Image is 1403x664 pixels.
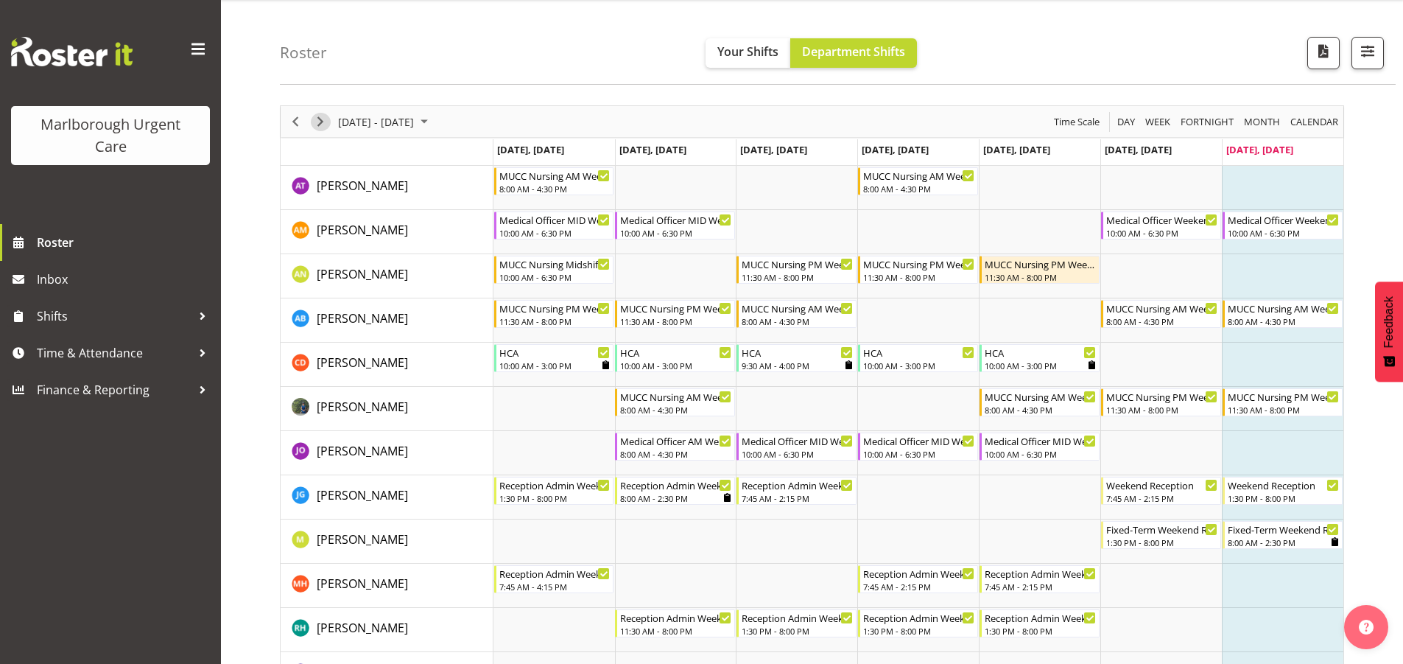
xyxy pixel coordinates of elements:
[863,625,974,637] div: 1:30 PM - 8:00 PM
[620,345,731,360] div: HCA
[1052,113,1103,131] button: Time Scale
[1223,521,1343,549] div: Margie Vuto"s event - Fixed-Term Weekend Reception Begin From Sunday, September 7, 2025 at 8:00:0...
[742,256,853,271] div: MUCC Nursing PM Weekday
[317,486,408,504] a: [PERSON_NAME]
[494,477,614,505] div: Josephine Godinez"s event - Reception Admin Weekday PM Begin From Monday, September 1, 2025 at 1:...
[740,143,807,156] span: [DATE], [DATE]
[858,344,978,372] div: Cordelia Davies"s event - HCA Begin From Thursday, September 4, 2025 at 10:00:00 AM GMT+12:00 End...
[494,300,614,328] div: Andrew Brooks"s event - MUCC Nursing PM Weekday Begin From Monday, September 1, 2025 at 11:30:00 ...
[281,520,493,564] td: Margie Vuto resource
[499,168,611,183] div: MUCC Nursing AM Weekday
[317,442,408,460] a: [PERSON_NAME]
[281,608,493,652] td: Rochelle Harris resource
[736,477,857,505] div: Josephine Godinez"s event - Reception Admin Weekday AM Begin From Wednesday, September 3, 2025 at...
[615,433,735,461] div: Jenny O'Donnell"s event - Medical Officer AM Weekday Begin From Tuesday, September 2, 2025 at 8:0...
[620,315,731,327] div: 11:30 AM - 8:00 PM
[620,301,731,315] div: MUCC Nursing PM Weekday
[615,300,735,328] div: Andrew Brooks"s event - MUCC Nursing PM Weekday Begin From Tuesday, September 2, 2025 at 11:30:00...
[337,113,415,131] span: [DATE] - [DATE]
[1223,300,1343,328] div: Andrew Brooks"s event - MUCC Nursing AM Weekends Begin From Sunday, September 7, 2025 at 8:00:00 ...
[1106,315,1217,327] div: 8:00 AM - 4:30 PM
[863,610,974,625] div: Reception Admin Weekday PM
[499,315,611,327] div: 11:30 AM - 8:00 PM
[37,379,191,401] span: Finance & Reporting
[980,344,1100,372] div: Cordelia Davies"s event - HCA Begin From Friday, September 5, 2025 at 10:00:00 AM GMT+12:00 Ends ...
[317,266,408,282] span: [PERSON_NAME]
[620,389,731,404] div: MUCC Nursing AM Weekday
[317,576,408,592] span: [PERSON_NAME]
[736,344,857,372] div: Cordelia Davies"s event - HCA Begin From Wednesday, September 3, 2025 at 9:30:00 AM GMT+12:00 End...
[1106,404,1217,416] div: 11:30 AM - 8:00 PM
[1228,227,1339,239] div: 10:00 AM - 6:30 PM
[497,143,564,156] span: [DATE], [DATE]
[742,610,853,625] div: Reception Admin Weekday PM
[1101,212,1221,240] div: Alexandra Madigan"s event - Medical Officer Weekends Begin From Saturday, September 6, 2025 at 10...
[985,433,1096,448] div: Medical Officer MID Weekday
[281,210,493,254] td: Alexandra Madigan resource
[1106,478,1217,492] div: Weekend Reception
[281,564,493,608] td: Margret Hall resource
[985,404,1096,416] div: 8:00 AM - 4:30 PM
[863,271,974,283] div: 11:30 AM - 8:00 PM
[1228,301,1339,315] div: MUCC Nursing AM Weekends
[1228,389,1339,404] div: MUCC Nursing PM Weekends
[494,256,614,284] div: Alysia Newman-Woods"s event - MUCC Nursing Midshift Begin From Monday, September 1, 2025 at 10:00...
[317,177,408,195] a: [PERSON_NAME]
[985,360,1096,371] div: 10:00 AM - 3:00 PM
[863,183,974,195] div: 8:00 AM - 4:30 PM
[742,345,853,360] div: HCA
[862,143,929,156] span: [DATE], [DATE]
[317,399,408,415] span: [PERSON_NAME]
[863,345,974,360] div: HCA
[980,256,1100,284] div: Alysia Newman-Woods"s event - MUCC Nursing PM Weekday Begin From Friday, September 5, 2025 at 11:...
[858,256,978,284] div: Alysia Newman-Woods"s event - MUCC Nursing PM Weekday Begin From Thursday, September 4, 2025 at 1...
[280,44,327,61] h4: Roster
[1359,620,1374,635] img: help-xxl-2.png
[1242,113,1281,131] span: Month
[863,360,974,371] div: 10:00 AM - 3:00 PM
[1242,113,1283,131] button: Timeline Month
[1101,477,1221,505] div: Josephine Godinez"s event - Weekend Reception Begin From Saturday, September 6, 2025 at 7:45:00 A...
[858,609,978,637] div: Rochelle Harris"s event - Reception Admin Weekday PM Begin From Thursday, September 4, 2025 at 1:...
[742,625,853,637] div: 1:30 PM - 8:00 PM
[1105,143,1172,156] span: [DATE], [DATE]
[706,38,790,68] button: Your Shifts
[311,113,331,131] button: Next
[1228,478,1339,492] div: Weekend Reception
[1228,404,1339,416] div: 11:30 AM - 8:00 PM
[985,625,1096,637] div: 1:30 PM - 8:00 PM
[499,566,611,581] div: Reception Admin Weekday AM
[281,343,493,387] td: Cordelia Davies resource
[980,388,1100,416] div: Gloria Varghese"s event - MUCC Nursing AM Weekday Begin From Friday, September 5, 2025 at 8:00:00...
[499,256,611,271] div: MUCC Nursing Midshift
[281,166,493,210] td: Agnes Tyson resource
[499,227,611,239] div: 10:00 AM - 6:30 PM
[317,531,408,548] a: [PERSON_NAME]
[615,388,735,416] div: Gloria Varghese"s event - MUCC Nursing AM Weekday Begin From Tuesday, September 2, 2025 at 8:00:0...
[499,301,611,315] div: MUCC Nursing PM Weekday
[1106,227,1217,239] div: 10:00 AM - 6:30 PM
[980,609,1100,637] div: Rochelle Harris"s event - Reception Admin Weekday PM Begin From Friday, September 5, 2025 at 1:30...
[1289,113,1340,131] span: calendar
[1144,113,1172,131] span: Week
[858,433,978,461] div: Jenny O'Donnell"s event - Medical Officer MID Weekday Begin From Thursday, September 4, 2025 at 1...
[494,167,614,195] div: Agnes Tyson"s event - MUCC Nursing AM Weekday Begin From Monday, September 1, 2025 at 8:00:00 AM ...
[615,477,735,505] div: Josephine Godinez"s event - Reception Admin Weekday AM Begin From Tuesday, September 2, 2025 at 8...
[1101,388,1221,416] div: Gloria Varghese"s event - MUCC Nursing PM Weekends Begin From Saturday, September 6, 2025 at 11:3...
[742,360,853,371] div: 9:30 AM - 4:00 PM
[1228,212,1339,227] div: Medical Officer Weekends
[615,212,735,240] div: Alexandra Madigan"s event - Medical Officer MID Weekday Begin From Tuesday, September 2, 2025 at ...
[802,43,905,60] span: Department Shifts
[281,475,493,520] td: Josephine Godinez resource
[317,221,408,239] a: [PERSON_NAME]
[317,487,408,503] span: [PERSON_NAME]
[499,492,611,504] div: 1:30 PM - 8:00 PM
[742,271,853,283] div: 11:30 AM - 8:00 PM
[1288,113,1341,131] button: Month
[317,310,408,327] a: [PERSON_NAME]
[308,106,333,137] div: Next
[1115,113,1138,131] button: Timeline Day
[499,478,611,492] div: Reception Admin Weekday PM
[1101,521,1221,549] div: Margie Vuto"s event - Fixed-Term Weekend Reception Begin From Saturday, September 6, 2025 at 1:30...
